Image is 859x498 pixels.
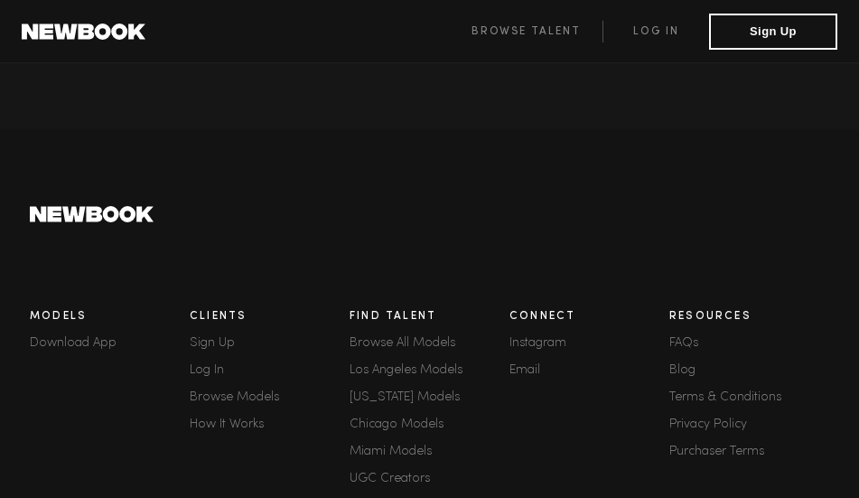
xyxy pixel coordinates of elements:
[350,418,509,431] a: Chicago Models
[709,14,837,50] button: Sign Up
[509,311,669,323] h3: Connect
[350,364,509,377] a: Los Angeles Models
[30,311,190,323] h3: Models
[350,391,509,404] a: [US_STATE] Models
[30,337,190,350] a: Download App
[190,311,350,323] h3: Clients
[669,337,829,350] a: FAQs
[350,473,509,485] a: UGC Creators
[509,364,669,377] a: Email
[669,391,829,404] a: Terms & Conditions
[190,418,350,431] a: How It Works
[350,337,509,350] a: Browse All Models
[669,311,829,323] h3: Resources
[669,364,829,377] a: Blog
[350,446,509,458] a: Miami Models
[669,418,829,431] a: Privacy Policy
[669,446,829,458] a: Purchaser Terms
[190,337,350,350] div: Sign Up
[190,391,350,404] a: Browse Models
[509,337,669,350] a: Instagram
[350,311,509,323] h3: Find Talent
[602,21,709,42] a: Log in
[190,364,350,377] a: Log In
[449,21,602,42] a: Browse Talent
